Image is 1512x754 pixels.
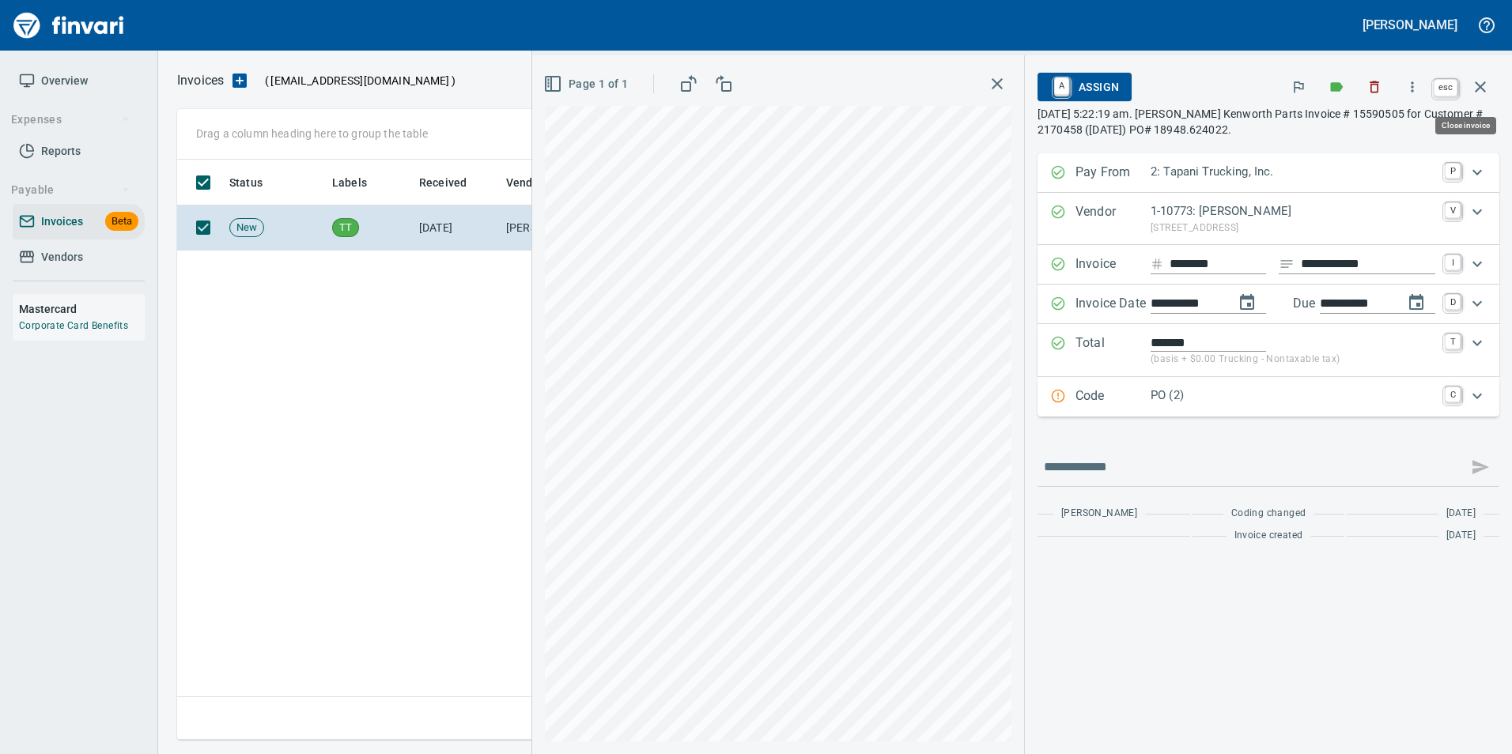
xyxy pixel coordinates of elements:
span: TT [333,221,358,236]
span: Reports [41,141,81,161]
td: [DATE] [413,205,500,251]
a: V [1445,202,1461,218]
span: Beta [105,213,138,231]
p: 2: Tapani Trucking, Inc. [1151,163,1435,181]
p: Invoice [1075,254,1151,275]
p: Code [1075,386,1151,407]
p: 1-10773: [PERSON_NAME] [1151,202,1435,221]
p: Pay From [1075,163,1151,183]
a: Reports [13,134,145,169]
button: More [1395,70,1430,104]
span: Expenses [11,110,130,130]
div: Expand [1038,153,1499,193]
h6: Mastercard [19,300,145,318]
span: Page 1 of 1 [546,74,628,94]
p: Drag a column heading here to group the table [196,126,428,141]
h5: [PERSON_NAME] [1363,17,1457,33]
div: Expand [1038,377,1499,417]
span: [DATE] [1446,506,1476,522]
a: I [1445,254,1461,270]
a: P [1445,163,1461,179]
span: Status [229,173,283,192]
td: [PERSON_NAME] (1-10773) [500,205,658,251]
span: New [230,221,263,236]
button: Flag [1281,70,1316,104]
a: Overview [13,63,145,99]
a: D [1445,294,1461,310]
a: C [1445,386,1461,402]
div: Expand [1038,324,1499,377]
p: (basis + $0.00 Trucking - Nontaxable tax) [1151,352,1435,368]
p: Invoice Date [1075,294,1151,315]
span: Coding changed [1231,506,1306,522]
span: [DATE] [1446,528,1476,544]
img: Finvari [9,6,128,44]
p: Due [1293,294,1368,313]
svg: Invoice description [1279,256,1295,272]
a: A [1054,77,1069,95]
a: Corporate Card Benefits [19,320,128,331]
button: Upload an Invoice [224,71,255,90]
p: [DATE] 5:22:19 am. [PERSON_NAME] Kenworth Parts Invoice # 15590505 for Customer # 2170458 ([DATE]... [1038,106,1499,138]
p: [STREET_ADDRESS] [1151,221,1435,236]
span: Assign [1050,74,1119,100]
a: T [1445,334,1461,349]
button: Page 1 of 1 [540,70,634,99]
span: This records your message into the invoice and notifies anyone mentioned [1461,448,1499,486]
span: Vendor / From [506,173,599,192]
p: Vendor [1075,202,1151,236]
span: Payable [11,180,130,200]
span: Labels [332,173,367,192]
div: Expand [1038,245,1499,285]
button: Expenses [5,105,137,134]
nav: breadcrumb [177,71,224,90]
span: Overview [41,71,88,91]
svg: Invoice number [1151,254,1163,273]
span: Received [419,173,487,192]
a: esc [1434,79,1457,96]
span: [EMAIL_ADDRESS][DOMAIN_NAME] [269,73,451,89]
button: AAssign [1038,73,1132,101]
span: Vendors [41,247,83,267]
a: Vendors [13,239,145,275]
div: Expand [1038,285,1499,324]
button: [PERSON_NAME] [1359,13,1461,37]
p: PO (2) [1151,386,1435,405]
span: Labels [332,173,387,192]
a: InvoicesBeta [13,204,145,239]
span: Status [229,173,263,192]
span: Invoice created [1234,528,1303,544]
p: Invoices [177,71,224,90]
p: ( ) [255,73,455,89]
span: Vendor / From [506,173,579,192]
span: Invoices [41,212,83,232]
button: Discard [1357,70,1392,104]
span: [PERSON_NAME] [1061,506,1137,522]
button: change date [1228,284,1266,322]
button: Payable [5,175,137,205]
button: change due date [1397,284,1435,322]
div: Expand [1038,193,1499,245]
span: Received [419,173,467,192]
p: Total [1075,334,1151,368]
button: Labels [1319,70,1354,104]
